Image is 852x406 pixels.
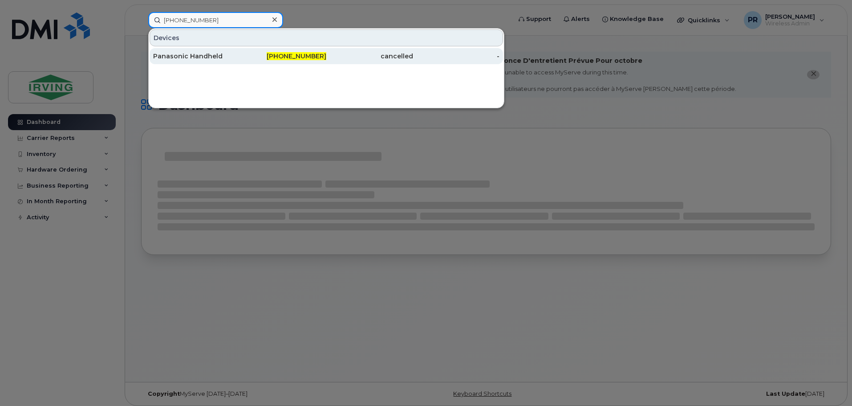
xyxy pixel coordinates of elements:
div: Devices [150,29,503,46]
div: Panasonic Handheld [153,52,240,61]
div: - [413,52,500,61]
div: cancelled [326,52,413,61]
span: [PHONE_NUMBER] [267,52,326,60]
a: Panasonic Handheld[PHONE_NUMBER]cancelled- [150,48,503,64]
